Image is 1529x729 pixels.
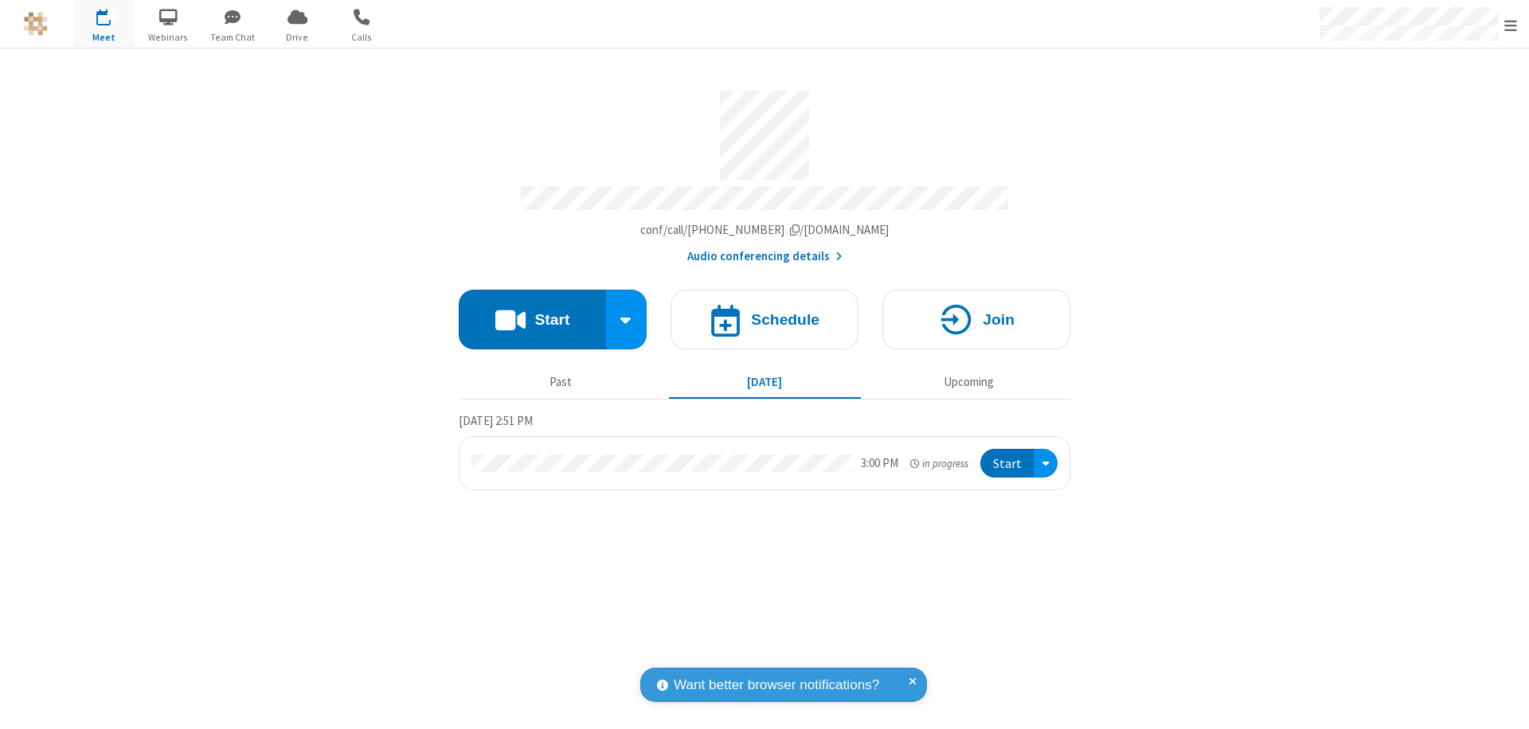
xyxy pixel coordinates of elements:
[268,30,327,45] span: Drive
[606,290,647,349] div: Start conference options
[910,456,968,471] em: in progress
[640,222,890,237] span: Copy my meeting room link
[74,30,134,45] span: Meet
[674,675,879,696] span: Want better browser notifications?
[980,449,1034,478] button: Start
[669,367,861,397] button: [DATE]
[332,30,392,45] span: Calls
[459,290,606,349] button: Start
[203,30,263,45] span: Team Chat
[671,290,858,349] button: Schedule
[459,411,1070,491] section: Today's Meetings
[983,312,1015,327] h4: Join
[108,9,118,21] div: 1
[1034,449,1058,478] div: Open menu
[751,312,819,327] h4: Schedule
[459,79,1070,266] section: Account details
[459,413,533,428] span: [DATE] 2:51 PM
[873,367,1065,397] button: Upcoming
[139,30,198,45] span: Webinars
[882,290,1070,349] button: Join
[465,367,657,397] button: Past
[24,12,48,36] img: QA Selenium DO NOT DELETE OR CHANGE
[534,312,569,327] h4: Start
[687,248,843,266] button: Audio conferencing details
[640,221,890,240] button: Copy my meeting room linkCopy my meeting room link
[1489,688,1517,718] iframe: Chat
[861,454,898,473] div: 3:00 PM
